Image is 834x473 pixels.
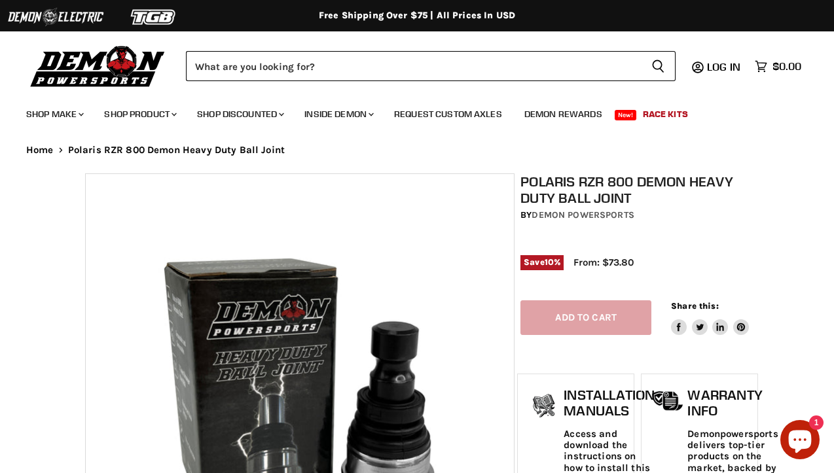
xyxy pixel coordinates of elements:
h1: Warranty Info [687,387,778,418]
a: Request Custom Axles [384,101,512,128]
h1: Polaris RZR 800 Demon Heavy Duty Ball Joint [520,173,755,206]
aside: Share this: [671,300,749,335]
span: Log in [707,60,740,73]
input: Search [186,51,641,81]
h1: Installation Manuals [564,387,655,418]
a: Demon Powersports [532,209,634,220]
a: Race Kits [633,101,698,128]
span: Share this: [671,301,718,311]
img: TGB Logo 2 [105,5,203,29]
span: Polaris RZR 800 Demon Heavy Duty Ball Joint [68,145,285,156]
span: Save % [520,255,564,270]
form: Product [186,51,676,81]
img: Demon Electric Logo 2 [7,5,105,29]
img: install_manual-icon.png [528,391,560,423]
a: Demon Rewards [515,101,612,128]
a: Shop Discounted [187,101,292,128]
a: Inside Demon [295,101,382,128]
a: Shop Make [16,101,92,128]
a: Shop Product [94,101,185,128]
span: From: $73.80 [573,256,634,268]
div: by [520,208,755,222]
button: Search [641,51,676,81]
span: $0.00 [772,60,801,73]
img: Demon Powersports [26,43,170,89]
span: New! [615,110,637,120]
a: Log in [701,61,748,73]
inbox-online-store-chat: Shopify online store chat [776,420,824,463]
a: Home [26,145,54,156]
img: warranty-icon.png [651,391,684,411]
a: $0.00 [748,57,808,76]
span: 10 [545,257,554,267]
ul: Main menu [16,96,798,128]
